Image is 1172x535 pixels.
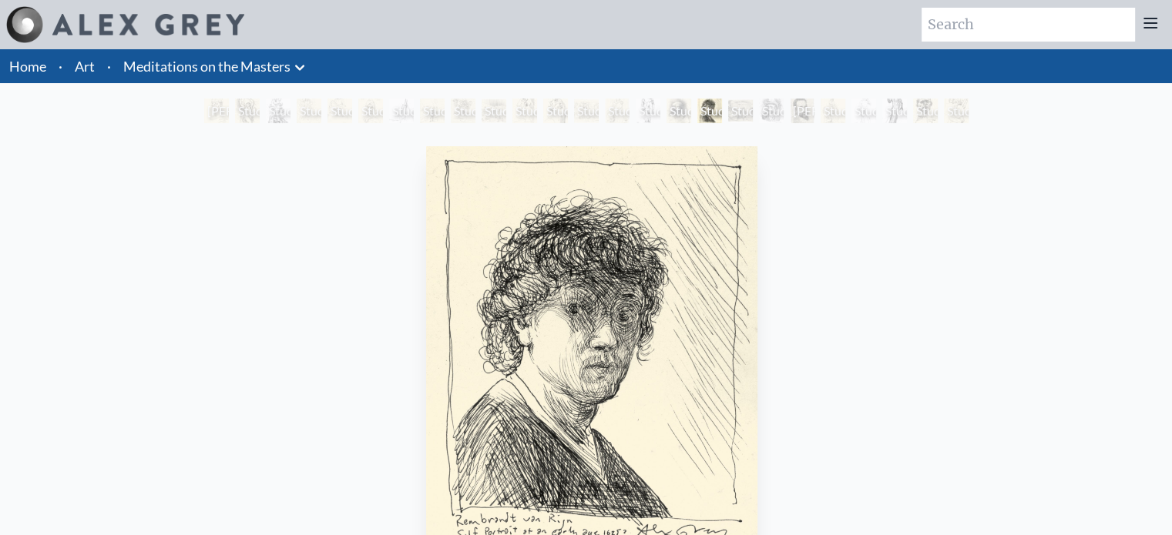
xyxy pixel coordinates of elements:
[574,99,599,123] div: Study of [PERSON_NAME]’s Guernica
[636,99,660,123] div: Study of [PERSON_NAME]
[512,99,537,123] div: Study of [PERSON_NAME]’s Crying Woman [DEMOGRAPHIC_DATA]
[913,99,938,123] div: Study of [PERSON_NAME]
[204,99,229,123] div: [PERSON_NAME] by [PERSON_NAME] by [PERSON_NAME]
[851,99,876,123] div: Study of [PERSON_NAME] [PERSON_NAME]
[358,99,383,123] div: Study of [PERSON_NAME] Portrait of [PERSON_NAME]
[266,99,290,123] div: Study of [PERSON_NAME]’s Damned Soul
[389,99,414,123] div: Study of [PERSON_NAME]’s Easel
[451,99,475,123] div: Study of [PERSON_NAME]’s Sunflowers
[667,99,691,123] div: Study of Rembrandt Self-Portrait As [PERSON_NAME]
[123,55,290,77] a: Meditations on the Masters
[922,8,1135,42] input: Search
[543,99,568,123] div: Study of [PERSON_NAME]’s Crying Woman [DEMOGRAPHIC_DATA]
[297,99,321,123] div: Study of [PERSON_NAME] Last Judgement
[605,99,630,123] div: Study of [PERSON_NAME] The Kiss
[944,99,969,123] div: Study of [PERSON_NAME]’s The Old Guitarist
[75,55,95,77] a: Art
[9,58,46,75] a: Home
[482,99,506,123] div: Study of [PERSON_NAME]’s Third of May
[821,99,845,123] div: Study of [PERSON_NAME] The Deposition
[759,99,784,123] div: Study of [PERSON_NAME] Self-Portrait
[52,49,69,83] li: ·
[235,99,260,123] div: Study of [DEMOGRAPHIC_DATA] Separating Light from Darkness
[790,99,814,123] div: [PERSON_NAME]
[327,99,352,123] div: Study of [PERSON_NAME] Pieta
[420,99,445,123] div: Study of [PERSON_NAME]’s Night Watch
[882,99,907,123] div: Study of [PERSON_NAME] [PERSON_NAME]
[697,99,722,123] div: Study of Rembrandt Self-Portrait
[728,99,753,123] div: Study of [PERSON_NAME]’s Potato Eaters
[101,49,117,83] li: ·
